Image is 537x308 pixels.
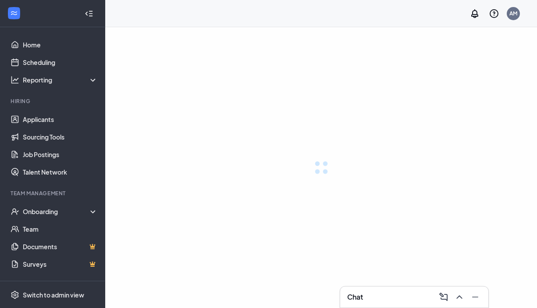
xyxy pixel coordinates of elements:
a: Team [23,220,98,238]
div: Onboarding [23,207,98,216]
a: Job Postings [23,146,98,163]
div: Hiring [11,97,96,105]
svg: Minimize [470,292,480,302]
div: Reporting [23,75,98,84]
svg: Analysis [11,75,19,84]
svg: QuestionInfo [489,8,499,19]
a: Scheduling [23,54,98,71]
a: Talent Network [23,163,98,181]
a: Applicants [23,111,98,128]
svg: ComposeMessage [438,292,449,302]
button: ComposeMessage [436,290,450,304]
a: Home [23,36,98,54]
a: DocumentsCrown [23,238,98,255]
h3: Chat [347,292,363,302]
svg: WorkstreamLogo [10,9,18,18]
svg: Collapse [85,9,93,18]
div: AM [509,10,517,17]
svg: ChevronUp [454,292,465,302]
a: Sourcing Tools [23,128,98,146]
svg: Settings [11,290,19,299]
svg: Notifications [469,8,480,19]
svg: UserCheck [11,207,19,216]
button: ChevronUp [452,290,466,304]
a: SurveysCrown [23,255,98,273]
div: Switch to admin view [23,290,84,299]
div: Team Management [11,190,96,197]
button: Minimize [467,290,481,304]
